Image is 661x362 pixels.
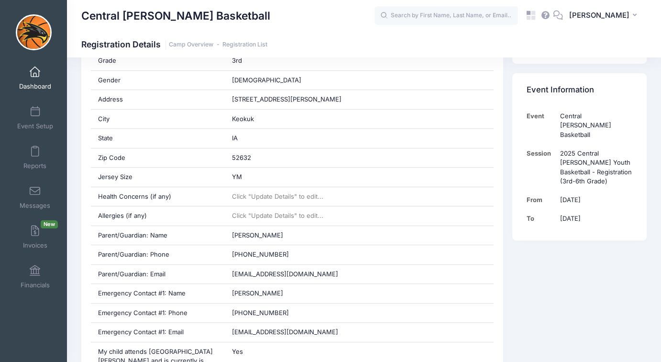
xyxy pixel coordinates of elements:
[81,39,267,49] h1: Registration Details
[91,304,225,323] div: Emergency Contact #1: Phone
[91,187,225,206] div: Health Concerns (if any)
[232,212,323,219] span: Click "Update Details" to edit...
[526,76,594,103] h4: Event Information
[232,115,254,123] span: Keokuk
[232,250,289,258] span: [PHONE_NUMBER]
[232,57,242,64] span: 3rd
[91,90,225,109] div: Address
[555,107,633,144] td: Central [PERSON_NAME] Basketball
[91,265,225,284] div: Parent/Guardian: Email
[232,231,283,239] span: [PERSON_NAME]
[91,51,225,70] div: Grade
[16,14,52,50] img: Central Lee Basketball
[563,5,647,27] button: [PERSON_NAME]
[91,245,225,264] div: Parent/Guardian: Phone
[232,173,242,181] span: YM
[81,5,270,27] h1: Central [PERSON_NAME] Basketball
[526,209,555,228] td: To
[12,101,58,135] a: Event Setup
[23,241,47,249] span: Invoices
[91,323,225,342] div: Emergency Contact #1: Email
[91,129,225,148] div: State
[12,260,58,294] a: Financials
[555,191,633,209] td: [DATE]
[232,76,301,84] span: [DEMOGRAPHIC_DATA]
[12,141,58,174] a: Reports
[526,191,555,209] td: From
[232,289,283,297] span: [PERSON_NAME]
[232,134,238,142] span: IA
[12,220,58,254] a: InvoicesNew
[23,162,46,170] span: Reports
[91,168,225,187] div: Jersey Size
[91,284,225,303] div: Emergency Contact #1: Name
[20,202,50,210] span: Messages
[91,110,225,129] div: City
[21,281,50,289] span: Financials
[91,71,225,90] div: Gender
[169,41,213,48] a: Camp Overview
[232,95,342,103] span: [STREET_ADDRESS][PERSON_NAME]
[375,6,518,25] input: Search by First Name, Last Name, or Email...
[232,328,338,336] span: [EMAIL_ADDRESS][DOMAIN_NAME]
[555,209,633,228] td: [DATE]
[222,41,267,48] a: Registration List
[526,107,555,144] td: Event
[17,122,53,130] span: Event Setup
[232,192,323,200] span: Click "Update Details" to edit...
[232,348,243,355] span: Yes
[19,82,51,90] span: Dashboard
[232,309,289,317] span: [PHONE_NUMBER]
[232,154,251,161] span: 52632
[91,206,225,226] div: Allergies (if any)
[569,10,629,21] span: [PERSON_NAME]
[555,144,633,191] td: 2025 Central [PERSON_NAME] Youth Basketball - Registration (3rd-6th Grade)
[91,148,225,168] div: Zip Code
[12,181,58,214] a: Messages
[41,220,58,228] span: New
[91,226,225,245] div: Parent/Guardian: Name
[232,270,338,278] span: [EMAIL_ADDRESS][DOMAIN_NAME]
[12,61,58,95] a: Dashboard
[526,144,555,191] td: Session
